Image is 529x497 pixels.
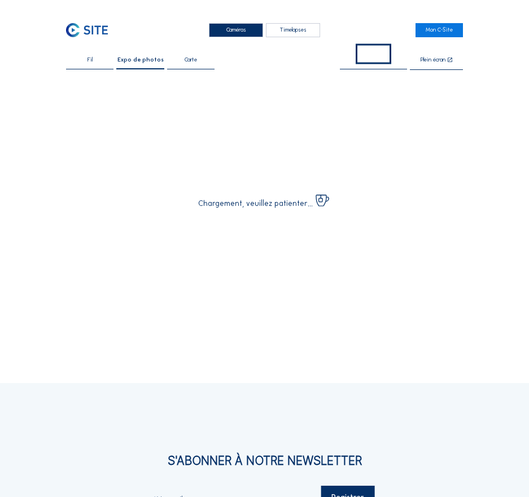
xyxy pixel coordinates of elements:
img: C-SITE Logo [66,23,108,37]
div: S'Abonner à notre newsletter [66,455,463,467]
div: Plein écran [421,57,445,63]
span: Fil [88,57,93,63]
div: Timelapses [266,23,320,37]
span: Expo de photos [117,57,164,63]
a: C-SITE Logo [66,23,113,37]
span: Carte [185,57,197,63]
a: Mon C-Site [416,23,463,37]
div: Caméras [209,23,263,37]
